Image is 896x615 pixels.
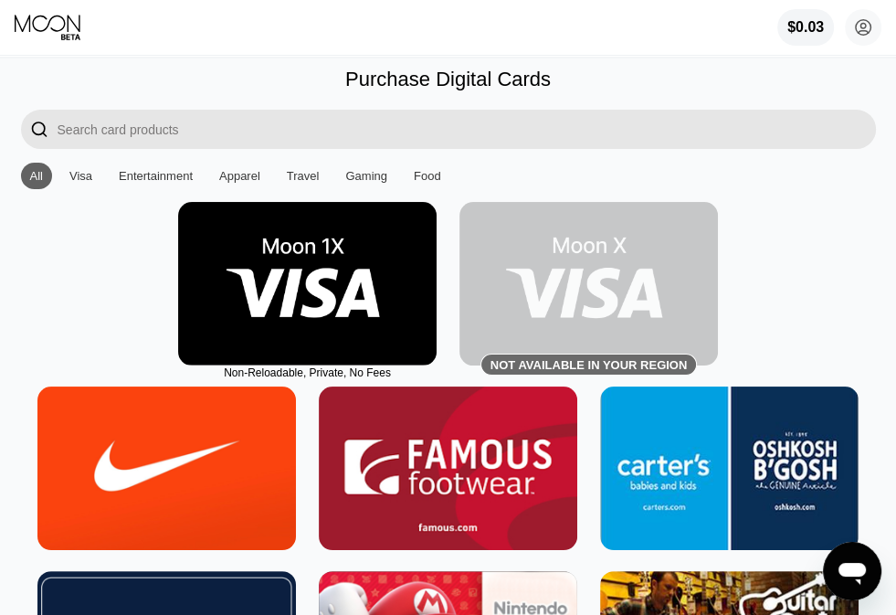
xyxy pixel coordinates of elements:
[21,110,58,149] div: 
[287,169,320,183] div: Travel
[60,163,101,189] div: Visa
[278,163,329,189] div: Travel
[345,68,551,91] div: Purchase Digital Cards
[336,163,396,189] div: Gaming
[58,110,876,149] input: Search card products
[21,163,52,189] div: All
[110,163,202,189] div: Entertainment
[414,169,441,183] div: Food
[30,169,43,183] div: All
[30,119,48,140] div: 
[787,19,824,36] div: $0.03
[777,9,834,46] div: $0.03
[119,169,193,183] div: Entertainment
[178,366,437,379] div: Non-Reloadable, Private, No Fees
[823,542,881,600] iframe: Button to launch messaging window, conversation in progress
[345,169,387,183] div: Gaming
[210,163,269,189] div: Apparel
[219,169,260,183] div: Apparel
[405,163,450,189] div: Food
[490,358,687,372] div: Not available in your region
[69,169,92,183] div: Visa
[459,202,718,366] div: Not available in your region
